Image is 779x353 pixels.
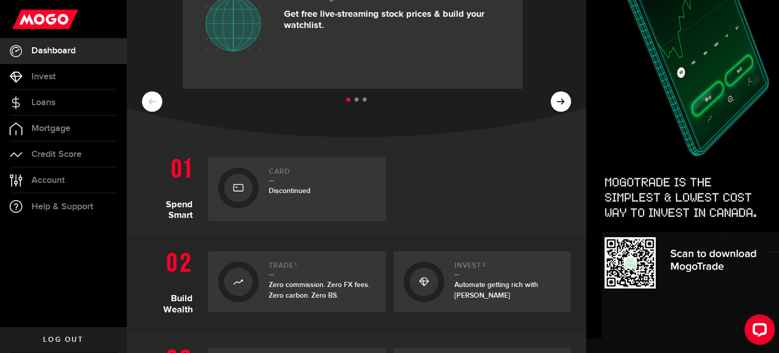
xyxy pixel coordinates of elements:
[295,262,297,268] sup: 1
[31,72,56,81] span: Invest
[394,251,572,312] a: Invest2Automate getting rich with [PERSON_NAME]
[736,310,779,353] iframe: LiveChat chat widget
[269,280,370,300] span: Zero commission. Zero FX fees. Zero carbon. Zero BS.
[31,124,70,133] span: Mortgage
[31,176,65,185] span: Account
[269,262,376,275] h2: Trade
[454,280,538,300] span: Automate getting rich with [PERSON_NAME]
[454,262,561,275] h2: Invest
[482,262,486,268] sup: 2
[208,251,386,312] a: Trade1Zero commission. Zero FX fees. Zero carbon. Zero BS.
[31,98,55,107] span: Loans
[284,9,508,31] p: Get free live-streaming stock prices & build your watchlist.
[142,152,200,221] h1: Spend Smart
[269,186,310,195] span: Discontinued
[43,336,83,343] span: Log out
[208,157,386,221] a: CardDiscontinued
[31,150,82,159] span: Credit Score
[31,202,93,211] span: Help & Support
[31,46,76,55] span: Dashboard
[269,168,376,181] h2: Card
[142,246,200,317] h1: Build Wealth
